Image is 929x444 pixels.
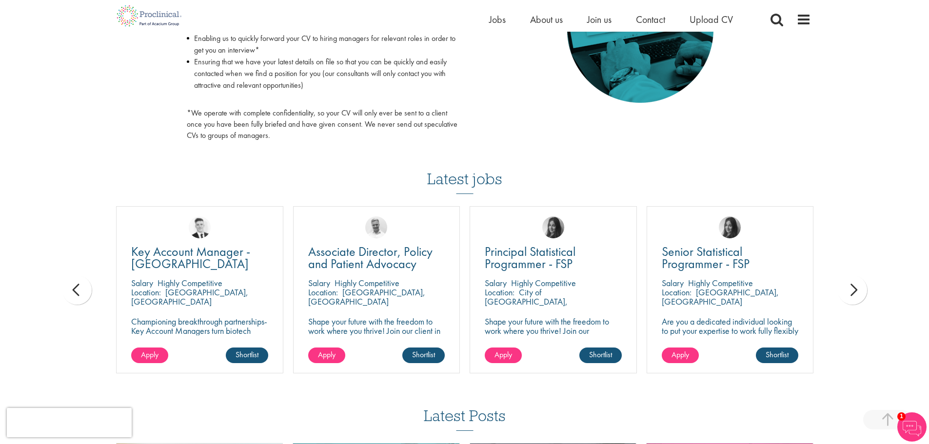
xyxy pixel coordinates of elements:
span: Salary [662,277,684,289]
div: prev [62,275,92,305]
img: Joshua Bye [365,216,387,238]
span: Key Account Manager - [GEOGRAPHIC_DATA] [131,243,250,272]
span: Salary [131,277,153,289]
a: Senior Statistical Programmer - FSP [662,246,799,270]
p: Highly Competitive [688,277,753,289]
iframe: reCAPTCHA [7,408,132,437]
span: 1 [897,412,906,421]
a: Shortlist [579,347,622,363]
span: Salary [485,277,507,289]
img: Heidi Hennigan [719,216,741,238]
a: About us [530,13,563,26]
a: Apply [131,347,168,363]
a: Apply [308,347,345,363]
a: Shortlist [226,347,268,363]
a: Shortlist [402,347,445,363]
p: [GEOGRAPHIC_DATA], [GEOGRAPHIC_DATA] [308,287,425,307]
p: Are you a dedicated individual looking to put your expertise to work fully flexibly in a remote p... [662,317,799,345]
p: Shape your future with the freedom to work where you thrive! Join our client in this hybrid role ... [308,317,445,345]
a: Associate Director, Policy and Patient Advocacy [308,246,445,270]
p: Highly Competitive [335,277,399,289]
a: Contact [636,13,665,26]
p: [GEOGRAPHIC_DATA], [GEOGRAPHIC_DATA] [662,287,779,307]
span: Principal Statistical Programmer - FSP [485,243,575,272]
span: Apply [672,349,689,360]
span: Salary [308,277,330,289]
span: Location: [485,287,514,298]
h3: Latest Posts [424,407,506,431]
a: Shortlist [756,347,798,363]
img: Chatbot [897,412,927,442]
p: *We operate with complete confidentiality, so your CV will only ever be sent to a client once you... [187,108,457,141]
li: Ensuring that we have your latest details on file so that you can be quickly and easily contacted... [187,56,457,103]
a: Key Account Manager - [GEOGRAPHIC_DATA] [131,246,268,270]
span: Associate Director, Policy and Patient Advocacy [308,243,433,272]
p: Championing breakthrough partnerships-Key Account Managers turn biotech innovation into lasting c... [131,317,268,345]
a: Join us [587,13,612,26]
p: Highly Competitive [511,277,576,289]
img: Heidi Hennigan [542,216,564,238]
span: Location: [662,287,692,298]
a: Apply [662,347,699,363]
a: Upload CV [690,13,733,26]
span: Location: [308,287,338,298]
a: Jobs [489,13,506,26]
div: next [838,275,867,305]
span: Apply [141,349,158,360]
a: Apply [485,347,522,363]
p: Shape your future with the freedom to work where you thrive! Join our pharmaceutical client with ... [485,317,622,354]
span: Senior Statistical Programmer - FSP [662,243,750,272]
h3: Latest jobs [427,146,502,194]
span: Apply [318,349,336,360]
span: Apply [494,349,512,360]
img: Nicolas Daniel [189,216,211,238]
li: Enabling us to quickly forward your CV to hiring managers for relevant roles in order to get you ... [187,33,457,56]
p: City of [GEOGRAPHIC_DATA], [GEOGRAPHIC_DATA] [485,287,568,316]
a: Principal Statistical Programmer - FSP [485,246,622,270]
p: [GEOGRAPHIC_DATA], [GEOGRAPHIC_DATA] [131,287,248,307]
p: Highly Competitive [158,277,222,289]
span: Location: [131,287,161,298]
